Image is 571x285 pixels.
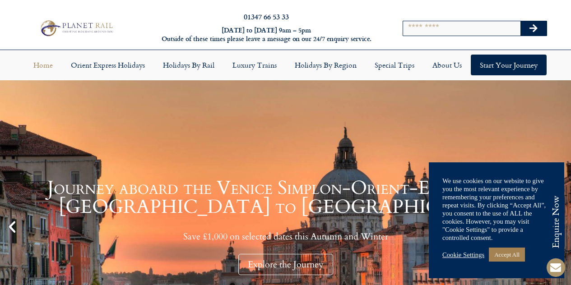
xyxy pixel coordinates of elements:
h6: [DATE] to [DATE] 9am – 5pm Outside of these times please leave a message on our 24/7 enquiry serv... [154,26,378,43]
div: Explore the Journey [238,254,333,275]
button: Search [520,21,547,36]
div: We use cookies on our website to give you the most relevant experience by remembering your prefer... [442,177,551,242]
a: Cookie Settings [442,251,484,259]
a: Holidays by Region [286,55,366,75]
a: Special Trips [366,55,423,75]
a: Accept All [489,248,525,262]
a: 01347 66 53 33 [244,11,289,22]
div: Previous slide [5,219,20,234]
a: Luxury Trains [223,55,286,75]
a: About Us [423,55,471,75]
a: Start your Journey [471,55,547,75]
a: Orient Express Holidays [62,55,154,75]
h1: Journey aboard the Venice Simplon-Orient-Express from [GEOGRAPHIC_DATA] to [GEOGRAPHIC_DATA] [23,179,548,216]
p: Save £1,000 on selected dates this Autumn and Winter [23,231,548,242]
a: Home [24,55,62,75]
nav: Menu [5,55,566,75]
img: Planet Rail Train Holidays Logo [37,18,115,37]
a: Holidays by Rail [154,55,223,75]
